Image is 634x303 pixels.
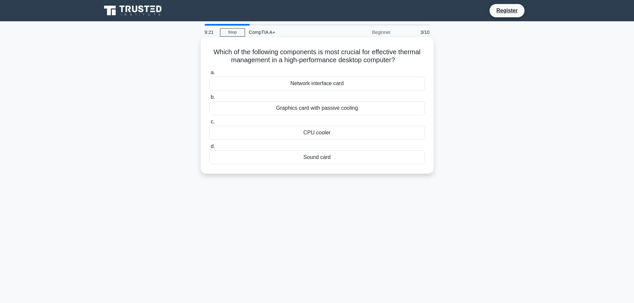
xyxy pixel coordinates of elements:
[211,94,215,100] span: b.
[209,76,425,90] div: Network interface card
[211,119,215,124] span: c.
[336,26,395,39] div: Beginner
[395,26,434,39] div: 3/10
[211,143,215,149] span: d.
[209,101,425,115] div: Graphics card with passive cooling
[201,26,220,39] div: 9:21
[245,26,336,39] div: CompTIA A+
[209,150,425,164] div: Sound card
[220,28,245,37] a: Stop
[209,126,425,140] div: CPU cooler
[492,6,522,15] a: Register
[209,48,426,65] h5: Which of the following components is most crucial for effective thermal management in a high-perf...
[211,70,215,75] span: a.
